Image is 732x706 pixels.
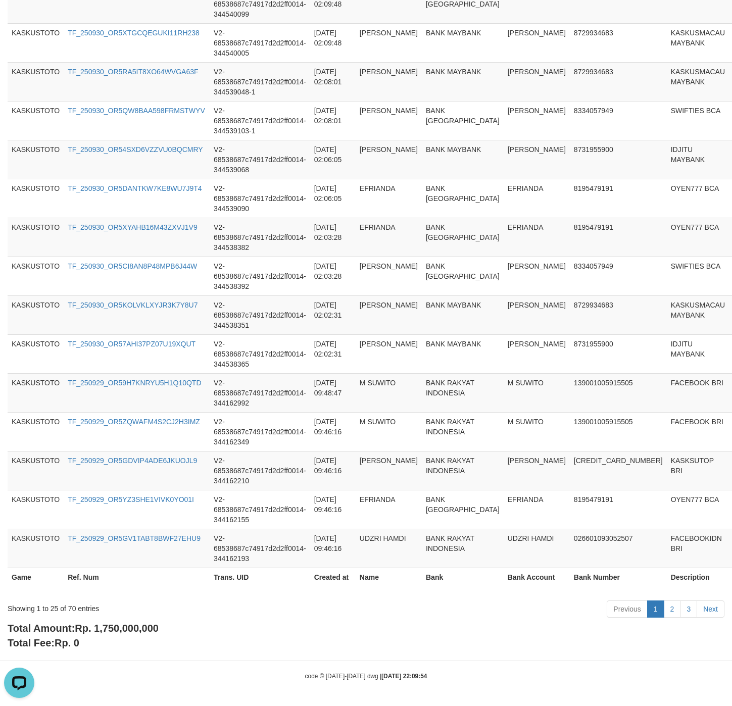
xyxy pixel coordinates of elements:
td: OYEN777 BCA [667,490,729,529]
a: TF_250930_OR5DANTKW7KE8WU7J9T4 [68,184,202,192]
td: KASKUSTOTO [8,140,64,179]
td: [DATE] 09:46:16 [310,412,356,451]
td: IDJITU MAYBANK [667,334,729,373]
td: [PERSON_NAME] [356,23,422,62]
a: TF_250930_OR57AHI37PZ07U19XQUT [68,340,196,348]
button: Open LiveChat chat widget [4,4,34,34]
td: FACEBOOK BRI [667,373,729,412]
td: 8195479191 [570,490,667,529]
td: [PERSON_NAME] [504,334,570,373]
td: 139001005915505 [570,373,667,412]
td: [PERSON_NAME] [504,62,570,101]
td: [PERSON_NAME] [356,295,422,334]
a: TF_250930_OR5RA5IT8XO64WVGA63F [68,68,198,76]
td: [PERSON_NAME] [356,451,422,490]
td: BANK [GEOGRAPHIC_DATA] [422,101,504,140]
td: [DATE] 02:06:05 [310,179,356,218]
th: Name [356,568,422,596]
td: KASKUSTOTO [8,101,64,140]
td: M SUWITO [504,373,570,412]
td: KASKUSTOTO [8,334,64,373]
td: [PERSON_NAME] [504,257,570,295]
td: EFRIANDA [504,179,570,218]
b: Total Amount: [8,623,159,634]
td: EFRIANDA [356,179,422,218]
td: 8334057949 [570,101,667,140]
td: [PERSON_NAME] [356,334,422,373]
td: V2-68538687c74917d2d2ff0014-344162992 [210,373,310,412]
td: [CREDIT_CARD_NUMBER] [570,451,667,490]
a: TF_250929_OR59H7KNRYU5H1Q10QTD [68,379,201,387]
th: Bank Account [504,568,570,596]
td: BANK RAKYAT INDONESIA [422,529,504,568]
th: Trans. UID [210,568,310,596]
a: TF_250930_OR5XTGCQEGUKI11RH238 [68,29,200,37]
td: V2-68538687c74917d2d2ff0014-344538382 [210,218,310,257]
td: [PERSON_NAME] [356,101,422,140]
td: BANK RAKYAT INDONESIA [422,412,504,451]
td: UDZRI HAMDI [356,529,422,568]
td: 8729934683 [570,62,667,101]
td: V2-68538687c74917d2d2ff0014-344162155 [210,490,310,529]
td: OYEN777 BCA [667,179,729,218]
td: KASKUSMACAU MAYBANK [667,295,729,334]
th: Created at [310,568,356,596]
td: [PERSON_NAME] [504,101,570,140]
td: [PERSON_NAME] [504,451,570,490]
td: BANK [GEOGRAPHIC_DATA] [422,218,504,257]
td: KASKUSTOTO [8,23,64,62]
a: 2 [664,600,681,618]
td: BANK MAYBANK [422,295,504,334]
td: KASKUSTOTO [8,218,64,257]
td: V2-68538687c74917d2d2ff0014-344538365 [210,334,310,373]
td: V2-68538687c74917d2d2ff0014-344538392 [210,257,310,295]
a: TF_250930_OR5CI8AN8P48MPB6J44W [68,262,197,270]
td: FACEBOOK BRI [667,412,729,451]
td: V2-68538687c74917d2d2ff0014-344539068 [210,140,310,179]
td: M SUWITO [504,412,570,451]
td: M SUWITO [356,412,422,451]
td: [PERSON_NAME] [356,257,422,295]
td: BANK MAYBANK [422,62,504,101]
td: 8729934683 [570,295,667,334]
td: SWIFTIES BCA [667,101,729,140]
a: TF_250930_OR5QW8BAA598FRMSTWYV [68,107,205,115]
td: V2-68538687c74917d2d2ff0014-344162193 [210,529,310,568]
td: UDZRI HAMDI [504,529,570,568]
td: [PERSON_NAME] [504,140,570,179]
td: 8195479191 [570,218,667,257]
td: 8334057949 [570,257,667,295]
td: KASKUSTOTO [8,62,64,101]
td: [DATE] 02:03:28 [310,218,356,257]
td: KASKUSMACAU MAYBANK [667,23,729,62]
td: EFRIANDA [504,218,570,257]
b: Total Fee: [8,637,79,648]
td: KASKUSTOTO [8,451,64,490]
td: KASKSUTOP BRI [667,451,729,490]
td: KASKUSTOTO [8,179,64,218]
td: [PERSON_NAME] [504,23,570,62]
th: Bank [422,568,504,596]
td: V2-68538687c74917d2d2ff0014-344539103-1 [210,101,310,140]
td: [DATE] 09:48:47 [310,373,356,412]
td: 139001005915505 [570,412,667,451]
td: 8731955900 [570,140,667,179]
strong: [DATE] 22:09:54 [381,673,427,680]
td: [DATE] 02:06:05 [310,140,356,179]
td: 8729934683 [570,23,667,62]
th: Ref. Num [64,568,210,596]
td: KASKUSTOTO [8,412,64,451]
td: V2-68538687c74917d2d2ff0014-344162349 [210,412,310,451]
td: BANK MAYBANK [422,334,504,373]
td: BANK MAYBANK [422,140,504,179]
td: [DATE] 02:02:31 [310,334,356,373]
td: KASKUSTOTO [8,257,64,295]
td: SWIFTIES BCA [667,257,729,295]
a: TF_250929_OR5GV1TABT8BWF27EHU9 [68,534,201,542]
td: V2-68538687c74917d2d2ff0014-344538351 [210,295,310,334]
small: code © [DATE]-[DATE] dwg | [305,673,427,680]
a: Next [697,600,724,618]
td: [PERSON_NAME] [504,295,570,334]
a: TF_250929_OR5YZ3SHE1VIVK0YO01I [68,495,194,503]
a: Previous [607,600,647,618]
